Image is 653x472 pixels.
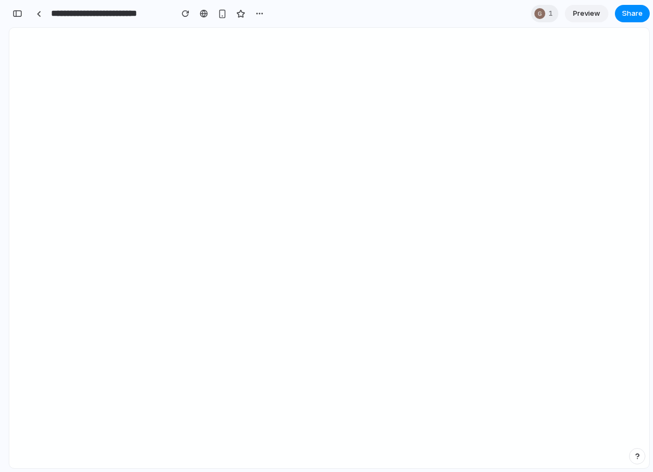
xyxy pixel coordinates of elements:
button: Share [615,5,650,22]
div: 1 [531,5,558,22]
span: Share [622,8,643,19]
span: Preview [573,8,600,19]
a: Preview [565,5,608,22]
span: 1 [549,8,556,19]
